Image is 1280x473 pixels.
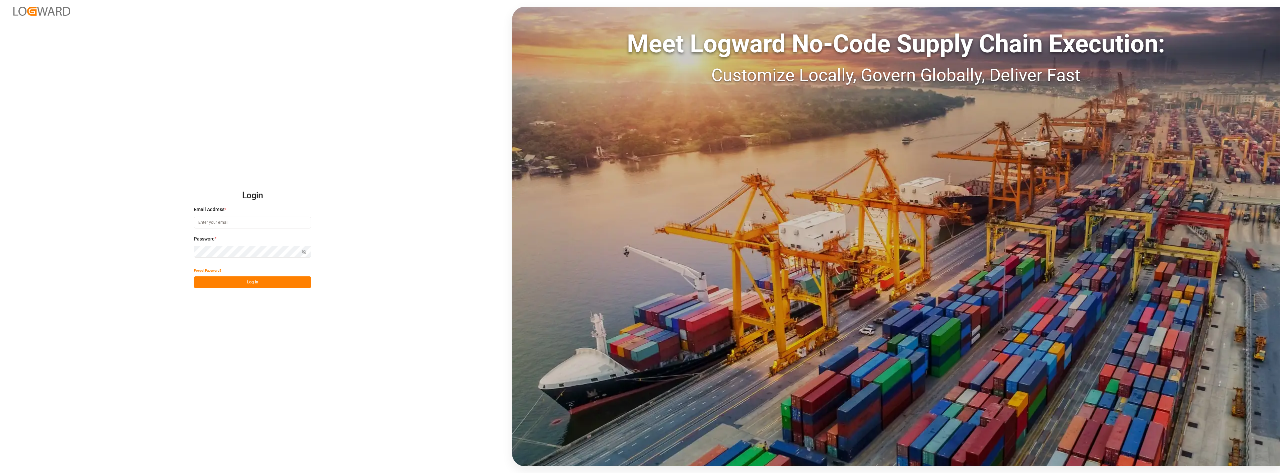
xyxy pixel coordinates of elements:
[194,185,311,206] h2: Login
[194,217,311,228] input: Enter your email
[194,276,311,288] button: Log In
[13,7,70,16] img: Logward_new_orange.png
[512,25,1280,62] div: Meet Logward No-Code Supply Chain Execution:
[194,235,215,243] span: Password
[194,206,224,213] span: Email Address
[194,265,221,276] button: Forgot Password?
[512,62,1280,88] div: Customize Locally, Govern Globally, Deliver Fast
